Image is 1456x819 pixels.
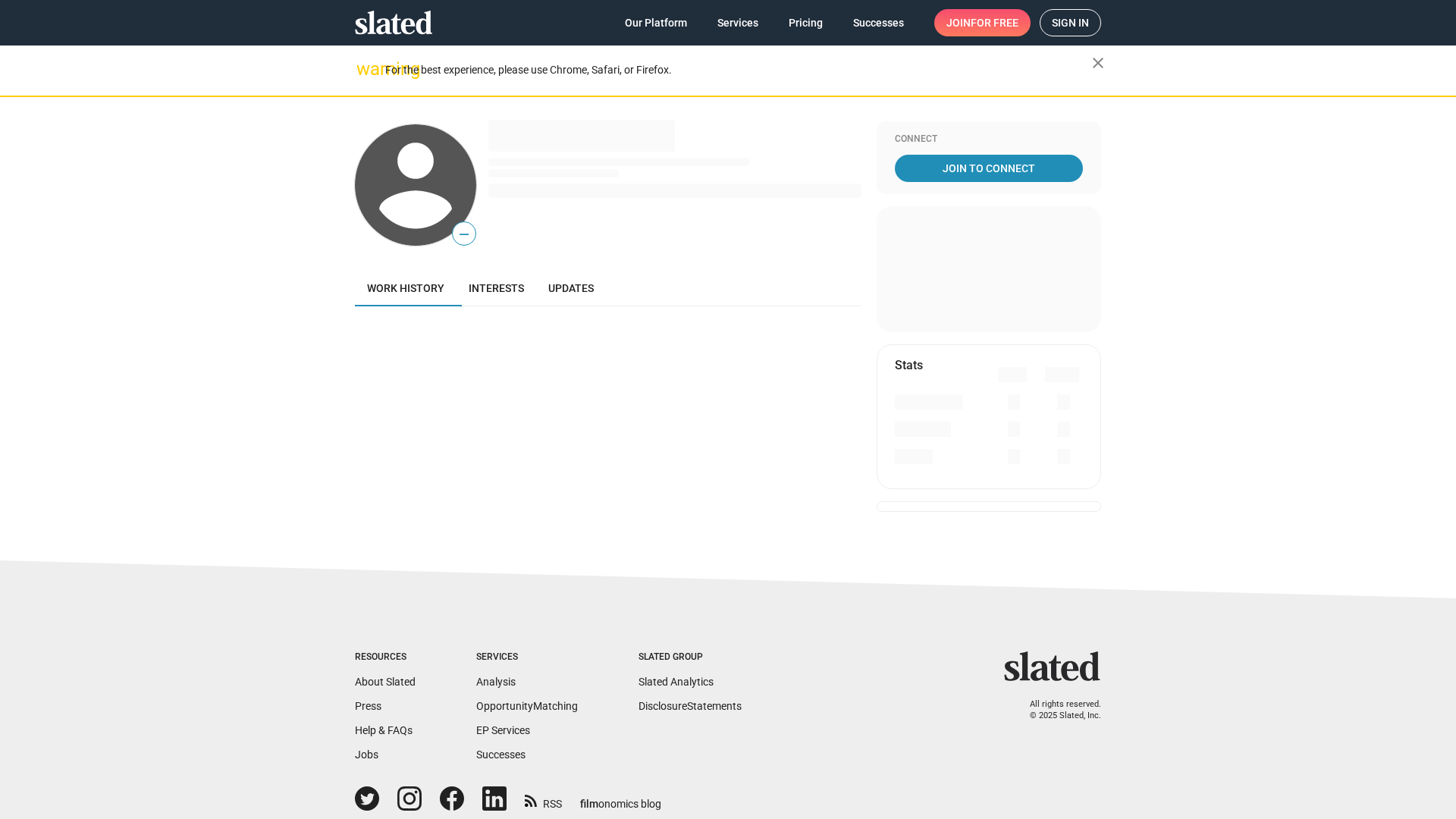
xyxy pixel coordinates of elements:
p: All rights reserved. © 2025 Slated, Inc. [1014,699,1101,721]
a: Pricing [777,9,835,36]
div: For the best experience, please use Chrome, Safari, or Firefox. [385,60,1092,80]
a: filmonomics blog [580,785,661,811]
a: EP Services [476,724,530,736]
div: Connect [895,133,1083,146]
div: Slated Group [639,651,742,664]
a: Join To Connect [895,155,1083,182]
a: Updates [536,270,606,306]
mat-icon: close [1089,54,1107,72]
a: Successes [476,748,526,761]
mat-card-title: Stats [895,357,923,373]
span: Pricing [789,9,823,36]
span: Join To Connect [898,155,1080,182]
a: Successes [841,9,916,36]
span: Successes [853,9,904,36]
a: Jobs [355,748,378,761]
a: About Slated [355,676,416,688]
a: RSS [525,788,562,811]
span: for free [971,9,1018,36]
a: Joinfor free [934,9,1031,36]
a: Press [355,700,381,712]
a: Our Platform [613,9,699,36]
div: Services [476,651,578,664]
a: DisclosureStatements [639,700,742,712]
a: Analysis [476,676,516,688]
span: Updates [548,282,594,294]
span: Sign in [1052,10,1089,36]
span: Work history [367,282,444,294]
span: Our Platform [625,9,687,36]
a: OpportunityMatching [476,700,578,712]
a: Services [705,9,770,36]
span: film [580,798,598,810]
a: Interests [457,270,536,306]
a: Help & FAQs [355,724,413,736]
span: Join [946,9,1018,36]
span: — [453,224,475,244]
span: Services [717,9,758,36]
mat-icon: warning [356,60,375,78]
a: Slated Analytics [639,676,714,688]
a: Sign in [1040,9,1101,36]
span: Interests [469,282,524,294]
div: Resources [355,651,416,664]
a: Work history [355,270,457,306]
